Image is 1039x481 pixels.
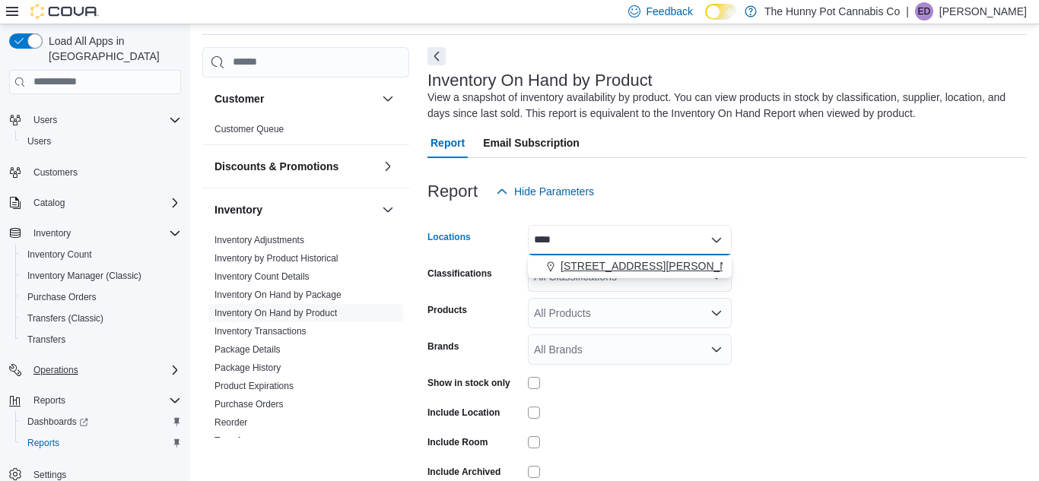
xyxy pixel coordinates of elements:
label: Brands [427,340,459,353]
span: Inventory [27,224,181,242]
button: Discounts & Promotions [379,157,397,176]
button: Reports [15,432,187,454]
div: Choose from the following options [528,255,732,277]
label: Products [427,304,467,316]
a: Transfers [214,435,253,446]
span: Load All Apps in [GEOGRAPHIC_DATA] [43,33,181,64]
div: Customer [202,120,409,144]
span: Customers [33,166,78,179]
span: Transfers [27,334,65,346]
a: Reorder [214,417,247,428]
label: Include Archived [427,466,500,478]
label: Include Location [427,407,500,419]
button: Customers [3,161,187,183]
span: Inventory by Product Historical [214,252,338,264]
span: Users [21,132,181,150]
a: Product Expirations [214,381,294,391]
h3: Report [427,182,478,201]
span: Inventory [33,227,71,239]
span: Transfers [214,435,253,447]
span: Purchase Orders [214,398,284,410]
label: Show in stock only [427,377,510,389]
button: [STREET_ADDRESS][PERSON_NAME] [528,255,732,277]
button: Inventory Manager (Classic) [15,265,187,286]
label: Include Room [427,436,488,448]
span: Users [33,114,57,126]
span: Inventory Manager (Classic) [27,270,141,282]
button: Inventory [379,201,397,219]
span: Inventory Adjustments [214,234,304,246]
span: Purchase Orders [27,291,97,303]
span: Reports [21,434,181,452]
span: Inventory Count [27,248,92,261]
span: Product Expirations [214,380,294,392]
span: Reports [27,391,181,410]
a: Dashboards [21,413,94,431]
button: Users [15,131,187,152]
span: Dashboards [21,413,181,431]
a: Users [21,132,57,150]
img: Cova [30,4,99,19]
a: Purchase Orders [21,288,103,306]
button: Catalog [3,192,187,214]
a: Package Details [214,344,281,355]
span: Email Subscription [483,128,580,158]
span: Transfers (Classic) [21,309,181,328]
span: Catalog [33,197,65,209]
span: Settings [33,469,66,481]
a: Transfers (Classic) [21,309,110,328]
span: Users [27,111,181,129]
button: Users [27,111,63,129]
a: Inventory by Product Historical [214,253,338,264]
button: Reports [3,390,187,411]
button: Inventory [214,202,376,217]
button: Inventory Count [15,244,187,265]
span: Reports [27,437,59,449]
h3: Inventory [214,202,262,217]
p: | [906,2,909,21]
a: Customers [27,163,84,182]
button: Open list of options [710,307,723,319]
div: Inventory [202,231,409,456]
a: Customer Queue [214,124,284,134]
button: Discounts & Promotions [214,159,376,174]
input: Dark Mode [705,4,737,20]
span: Customer Queue [214,123,284,135]
span: Package Details [214,343,281,356]
span: Inventory On Hand by Package [214,289,342,301]
span: Inventory Manager (Classic) [21,267,181,285]
button: Reports [27,391,71,410]
p: [PERSON_NAME] [939,2,1027,21]
p: The Hunny Pot Cannabis Co [764,2,900,21]
a: Dashboards [15,411,187,432]
span: Inventory Count Details [214,271,310,283]
span: Hide Parameters [514,184,594,199]
a: Package History [214,362,281,373]
button: Transfers [15,329,187,350]
span: Transfers (Classic) [27,312,103,324]
a: Inventory Count [21,245,98,264]
span: [STREET_ADDRESS][PERSON_NAME] [561,258,754,274]
span: Catalog [27,194,181,212]
button: Open list of options [710,343,723,356]
button: Operations [27,361,84,379]
span: Operations [33,364,78,376]
button: Transfers (Classic) [15,308,187,329]
a: Inventory Adjustments [214,235,304,245]
button: Inventory [27,224,77,242]
span: Reorder [214,416,247,429]
a: Inventory On Hand by Package [214,290,342,300]
span: Reports [33,394,65,407]
a: Purchase Orders [214,399,284,410]
span: Inventory Transactions [214,325,307,337]
button: Catalog [27,194,71,212]
span: Dark Mode [705,20,706,21]
button: Hide Parameters [490,176,600,207]
h3: Discounts & Promotions [214,159,338,174]
span: ED [918,2,931,21]
span: Report [431,128,465,158]
a: Inventory Manager (Classic) [21,267,148,285]
div: Emmerson Dias [915,2,933,21]
h3: Customer [214,91,264,106]
button: Customer [214,91,376,106]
